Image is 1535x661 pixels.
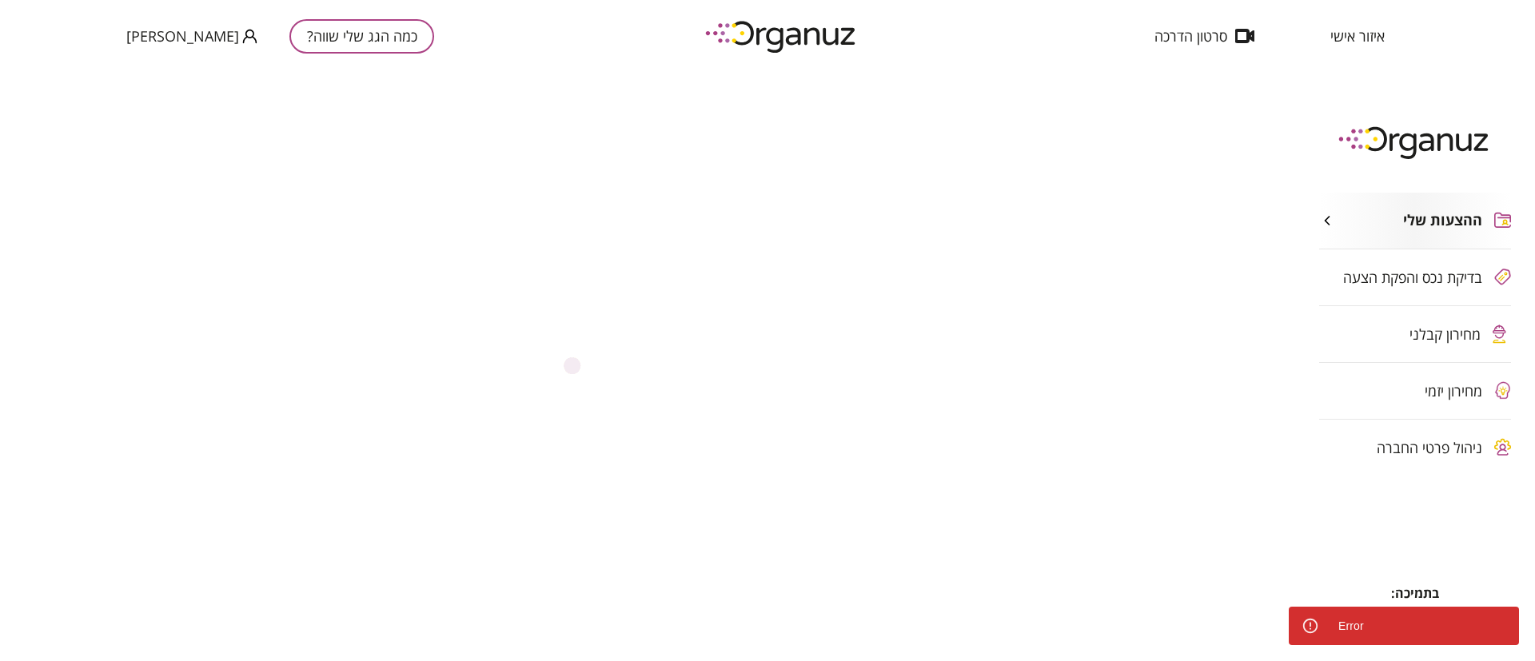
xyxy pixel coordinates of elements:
[1306,28,1409,44] button: איזור אישי
[1327,120,1503,164] img: logo
[1343,269,1482,285] span: בדיקת נכס והפקת הצעה
[1154,28,1227,44] span: סרטון הדרכה
[564,323,732,411] img: טוען...
[126,26,257,46] button: [PERSON_NAME]
[1338,611,1364,640] div: Error
[126,28,239,44] span: [PERSON_NAME]
[289,19,434,54] button: כמה הגג שלי שווה?
[1391,584,1439,602] span: בתמיכה:
[1130,28,1278,44] button: סרטון הדרכה
[694,14,870,58] img: logo
[1403,212,1482,229] span: ההצעות שלי
[1319,249,1511,305] button: בדיקת נכס והפקת הצעה
[1330,28,1385,44] span: איזור אישי
[1319,193,1511,249] button: ההצעות שלי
